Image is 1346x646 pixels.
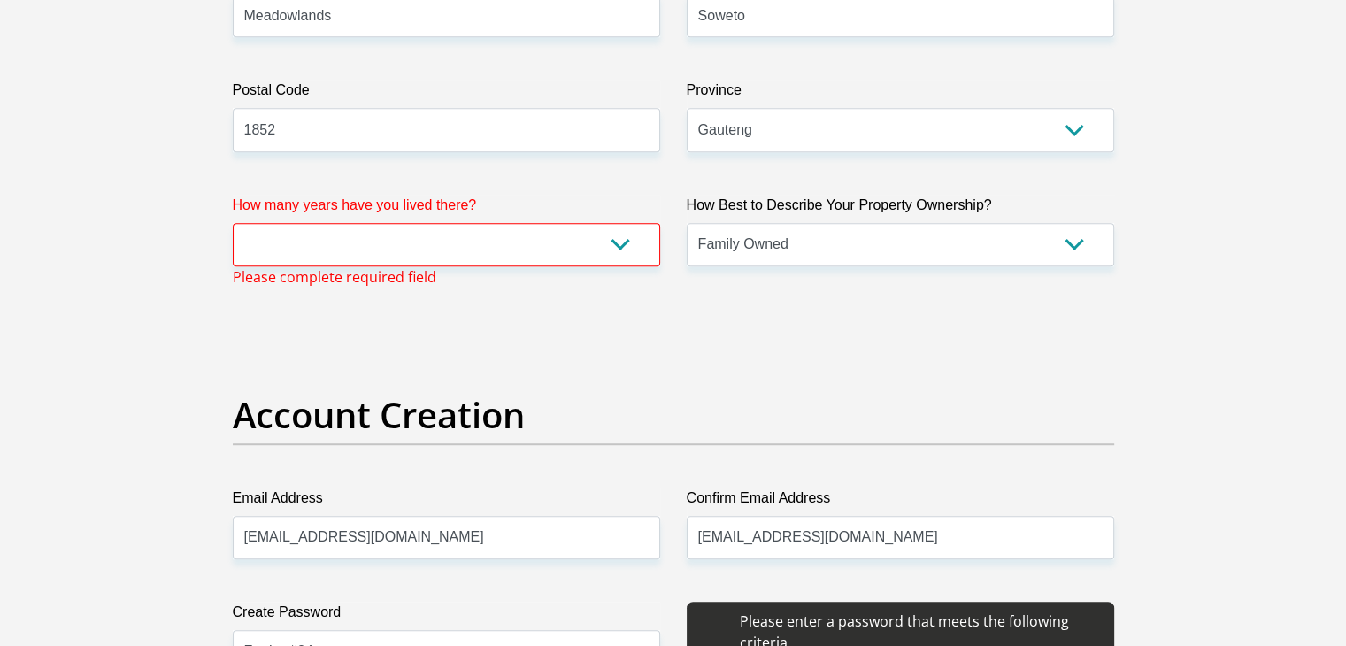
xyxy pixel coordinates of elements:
[233,223,660,266] select: Please select a value
[233,80,660,108] label: Postal Code
[233,516,660,559] input: Email Address
[233,394,1114,436] h2: Account Creation
[233,488,660,516] label: Email Address
[687,223,1114,266] select: Please select a value
[233,602,660,630] label: Create Password
[233,195,660,223] label: How many years have you lived there?
[687,108,1114,151] select: Please Select a Province
[687,195,1114,223] label: How Best to Describe Your Property Ownership?
[233,266,436,288] span: Please complete required field
[687,488,1114,516] label: Confirm Email Address
[687,516,1114,559] input: Confirm Email Address
[687,80,1114,108] label: Province
[233,108,660,151] input: Postal Code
